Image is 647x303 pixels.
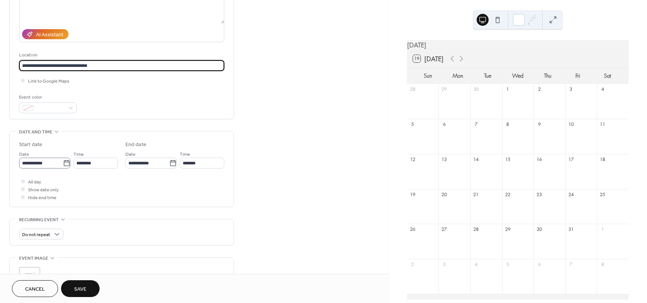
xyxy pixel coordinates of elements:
span: Show date only [28,186,59,194]
span: Time [180,151,190,158]
div: [DATE] [407,40,629,50]
span: Cancel [25,285,45,293]
div: 25 [599,191,606,198]
div: 28 [409,86,416,92]
div: 2 [536,86,543,92]
div: Sun [413,68,443,83]
div: 27 [441,226,447,233]
span: Event image [19,254,48,262]
div: 15 [504,156,511,163]
div: 13 [441,156,447,163]
div: 20 [441,191,447,198]
button: 19[DATE] [410,53,446,64]
button: AI Assistant [22,29,69,39]
div: 6 [441,121,447,127]
div: 4 [599,86,606,92]
span: Hide end time [28,194,57,202]
span: Date [19,151,29,158]
div: 10 [568,121,574,127]
div: 30 [473,86,479,92]
div: 7 [568,262,574,268]
div: 12 [409,156,416,163]
div: 31 [568,226,574,233]
div: 1 [504,86,511,92]
div: 18 [599,156,606,163]
div: 4 [473,262,479,268]
div: 11 [599,121,606,127]
div: 24 [568,191,574,198]
button: Cancel [12,280,58,297]
span: Save [74,285,86,293]
div: 28 [473,226,479,233]
div: AI Assistant [36,31,63,39]
span: All day [28,178,41,186]
div: Event color [19,93,75,101]
div: 22 [504,191,511,198]
span: Recurring event [19,216,59,224]
div: 23 [536,191,543,198]
div: 6 [536,262,543,268]
span: Date [125,151,136,158]
div: 7 [473,121,479,127]
div: 1 [599,226,606,233]
div: 29 [441,86,447,92]
div: 5 [409,121,416,127]
div: Start date [19,141,42,149]
button: Save [61,280,100,297]
div: ; [19,267,40,288]
div: 29 [504,226,511,233]
div: 2 [409,262,416,268]
div: 30 [536,226,543,233]
span: Link to Google Maps [28,77,69,85]
span: Date and time [19,128,52,136]
div: 3 [441,262,447,268]
span: Do not repeat [22,231,50,239]
span: Time [73,151,84,158]
div: Tue [473,68,503,83]
div: 17 [568,156,574,163]
div: Sat [593,68,623,83]
div: Fri [563,68,593,83]
div: End date [125,141,146,149]
div: 26 [409,226,416,233]
div: 19 [409,191,416,198]
div: Location [19,51,223,59]
div: 14 [473,156,479,163]
div: 16 [536,156,543,163]
div: 9 [536,121,543,127]
div: 8 [599,262,606,268]
div: Thu [533,68,563,83]
div: 8 [504,121,511,127]
div: 3 [568,86,574,92]
div: Wed [503,68,533,83]
div: Mon [443,68,473,83]
div: 21 [473,191,479,198]
div: 5 [504,262,511,268]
